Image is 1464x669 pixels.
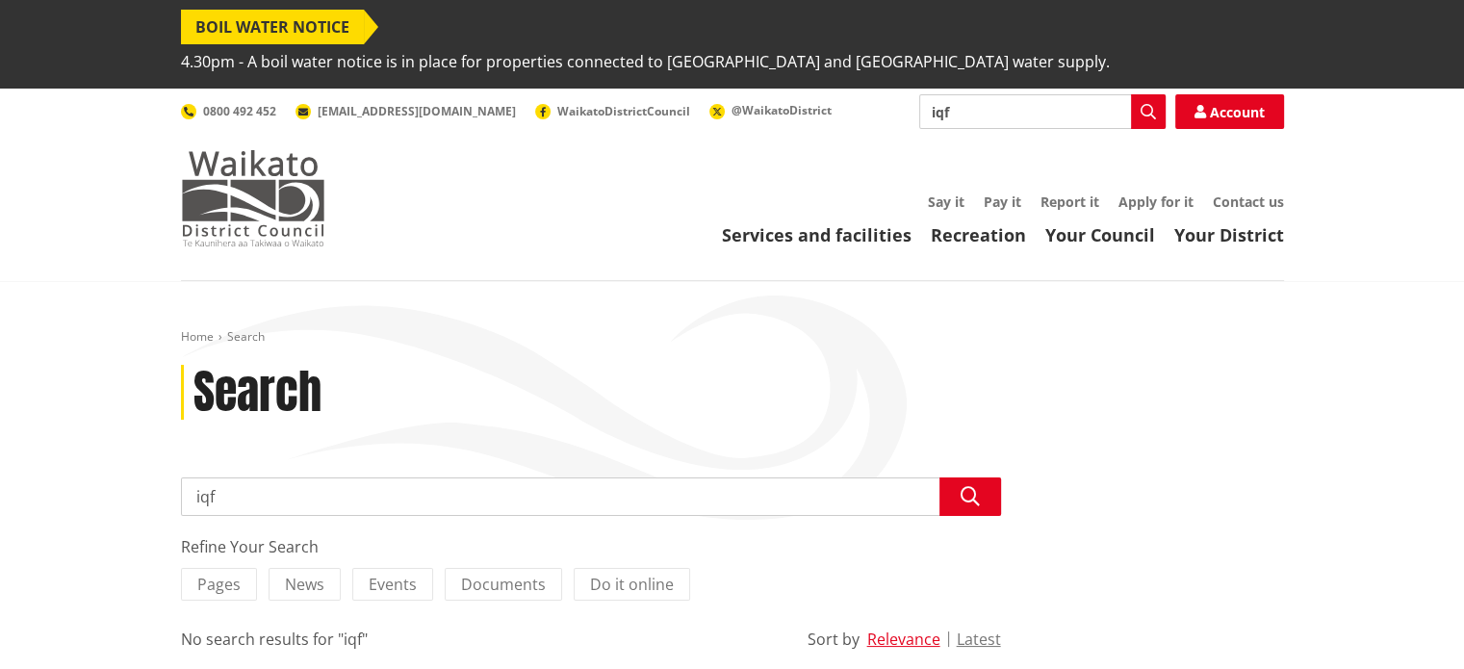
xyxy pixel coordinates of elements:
input: Search input [181,477,1001,516]
a: Apply for it [1118,193,1194,211]
a: Report it [1040,193,1099,211]
span: 0800 492 452 [203,103,276,119]
button: Relevance [867,630,940,648]
span: [EMAIL_ADDRESS][DOMAIN_NAME] [318,103,516,119]
img: Waikato District Council - Te Kaunihera aa Takiwaa o Waikato [181,150,325,246]
div: No search results for "iqf" [181,628,368,651]
span: News [285,574,324,595]
span: 4.30pm - A boil water notice is in place for properties connected to [GEOGRAPHIC_DATA] and [GEOGR... [181,44,1110,79]
span: Pages [197,574,241,595]
nav: breadcrumb [181,329,1284,346]
span: Events [369,574,417,595]
a: Contact us [1213,193,1284,211]
div: Sort by [808,628,860,651]
span: Documents [461,574,546,595]
a: Your Council [1045,223,1155,246]
a: Account [1175,94,1284,129]
a: Recreation [931,223,1026,246]
a: Say it [928,193,964,211]
span: @WaikatoDistrict [732,102,832,118]
span: Search [227,328,265,345]
span: WaikatoDistrictCouncil [557,103,690,119]
a: Services and facilities [722,223,912,246]
h1: Search [193,365,321,421]
div: Refine Your Search [181,535,1001,558]
a: 0800 492 452 [181,103,276,119]
span: BOIL WATER NOTICE [181,10,364,44]
span: Do it online [590,574,674,595]
input: Search input [919,94,1166,129]
a: Your District [1174,223,1284,246]
a: @WaikatoDistrict [709,102,832,118]
a: [EMAIL_ADDRESS][DOMAIN_NAME] [295,103,516,119]
button: Latest [957,630,1001,648]
a: WaikatoDistrictCouncil [535,103,690,119]
a: Pay it [984,193,1021,211]
a: Home [181,328,214,345]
